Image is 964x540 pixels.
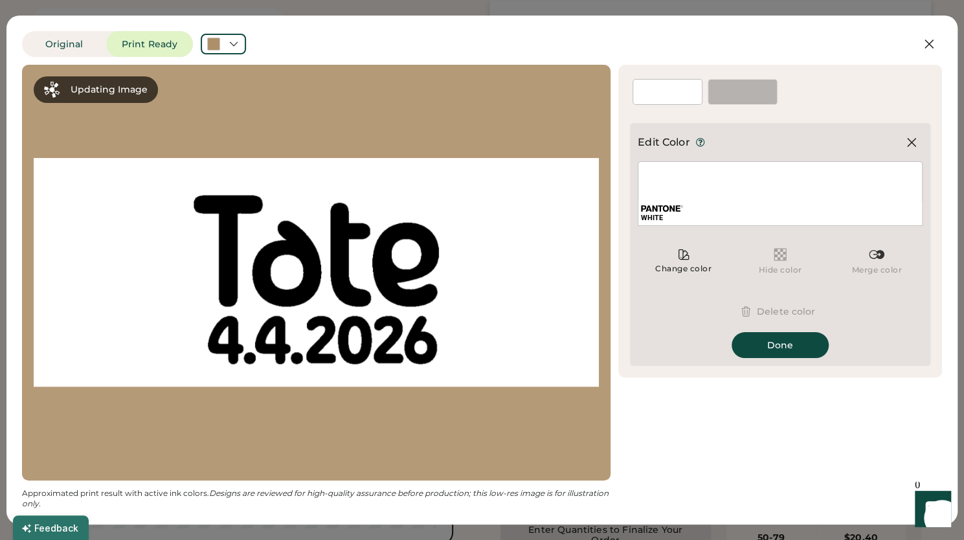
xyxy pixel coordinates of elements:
[641,205,683,212] img: Pantone Logo
[22,488,611,509] div: Approximated print result with active ink colors.
[22,31,106,57] button: Original
[902,482,958,537] iframe: Front Chat
[772,247,788,262] img: Transparent.svg
[641,213,919,223] div: WHITE
[106,31,193,57] button: Print Ready
[732,332,829,358] button: Done
[22,488,611,508] em: Designs are reviewed for high-quality assurance before production; this low-res image is for illu...
[758,265,801,275] div: Hide color
[655,264,712,274] div: Change color
[638,135,690,150] div: Edit Color
[730,298,831,324] button: Delete color
[852,265,902,275] div: Merge color
[869,247,884,262] img: Merge%20Color.svg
